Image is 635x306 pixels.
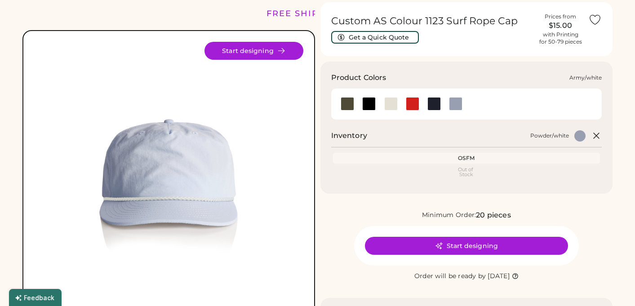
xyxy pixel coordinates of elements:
div: Army/white [569,74,602,81]
div: $15.00 [538,20,583,31]
button: Start designing [204,42,303,60]
h3: Product Colors [331,72,386,83]
div: Minimum Order: [422,211,476,220]
button: Start designing [365,237,568,255]
iframe: Front Chat [592,266,631,304]
div: [DATE] [488,272,510,281]
div: Powder/white [530,132,569,139]
div: Prices from [545,13,576,20]
div: FREE SHIPPING [266,8,344,20]
div: 20 pieces [476,210,511,221]
h1: Custom AS Colour 1123 Surf Rope Cap [331,15,533,27]
div: Order will be ready by [414,272,486,281]
div: Out of Stock [335,167,599,177]
div: with Printing for 50-79 pieces [539,31,582,45]
div: OSFM [335,155,599,162]
h2: Inventory [331,130,367,141]
button: Get a Quick Quote [331,31,419,44]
